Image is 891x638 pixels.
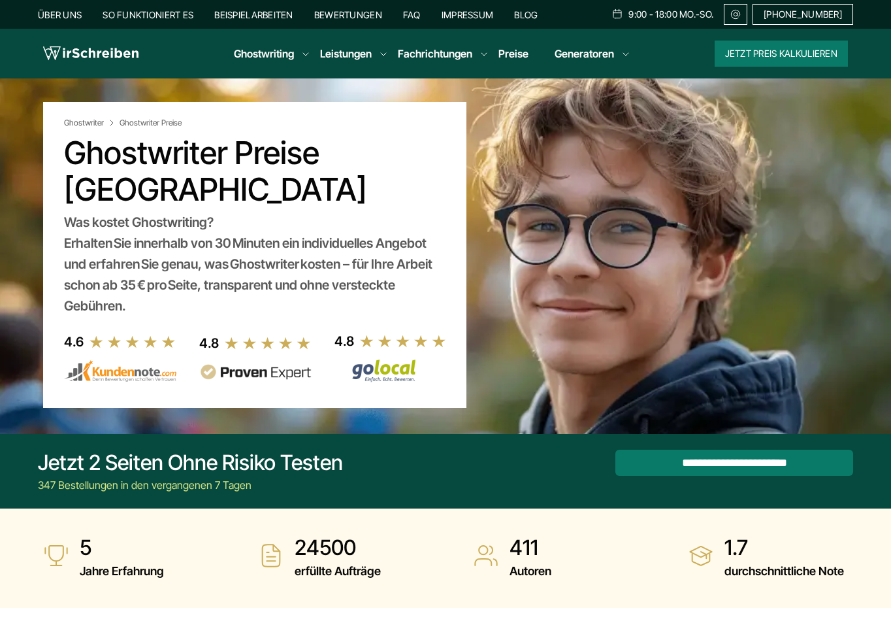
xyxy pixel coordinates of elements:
strong: 5 [80,535,164,561]
h1: Ghostwriter Preise [GEOGRAPHIC_DATA] [64,135,445,208]
span: Ghostwriter Preise [120,118,182,128]
a: Bewertungen [314,9,382,20]
div: Was kostet Ghostwriting? Erhalten Sie innerhalb von 30 Minuten ein individuelles Angebot und erfa... [64,212,445,316]
img: erfüllte Aufträge [258,543,284,569]
a: Fachrichtungen [398,46,472,61]
span: 9:00 - 18:00 Mo.-So. [628,9,713,20]
a: Ghostwriter [64,118,117,128]
a: Blog [514,9,538,20]
a: So funktioniert es [103,9,193,20]
span: durchschnittliche Note [724,561,844,582]
span: Jahre Erfahrung [80,561,164,582]
div: 4.6 [64,331,84,352]
a: Leistungen [320,46,372,61]
strong: 1.7 [724,535,844,561]
img: Jahre Erfahrung [43,543,69,569]
div: 4.8 [334,331,354,352]
span: Autoren [510,561,551,582]
strong: 411 [510,535,551,561]
div: 4.8 [199,333,219,354]
span: [PHONE_NUMBER] [764,9,842,20]
a: Impressum [442,9,494,20]
img: stars [89,335,176,349]
div: 347 Bestellungen in den vergangenen 7 Tagen [38,477,343,493]
a: Generatoren [555,46,614,61]
img: Schedule [611,8,623,19]
span: erfüllte Aufträge [295,561,381,582]
img: Autoren [473,543,499,569]
img: Wirschreiben Bewertungen [334,359,447,382]
img: provenexpert reviews [199,364,312,380]
a: Preise [498,47,528,60]
strong: 24500 [295,535,381,561]
a: Ghostwriting [234,46,294,61]
img: logo wirschreiben [43,44,138,63]
a: Beispielarbeiten [214,9,293,20]
a: FAQ [403,9,421,20]
a: [PHONE_NUMBER] [753,4,853,25]
button: Jetzt Preis kalkulieren [715,41,848,67]
img: stars [224,336,312,350]
img: kundennote [64,360,176,382]
a: Über uns [38,9,82,20]
img: stars [359,334,447,348]
div: Jetzt 2 Seiten ohne Risiko testen [38,450,343,476]
img: Email [730,9,741,20]
img: durchschnittliche Note [688,543,714,569]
